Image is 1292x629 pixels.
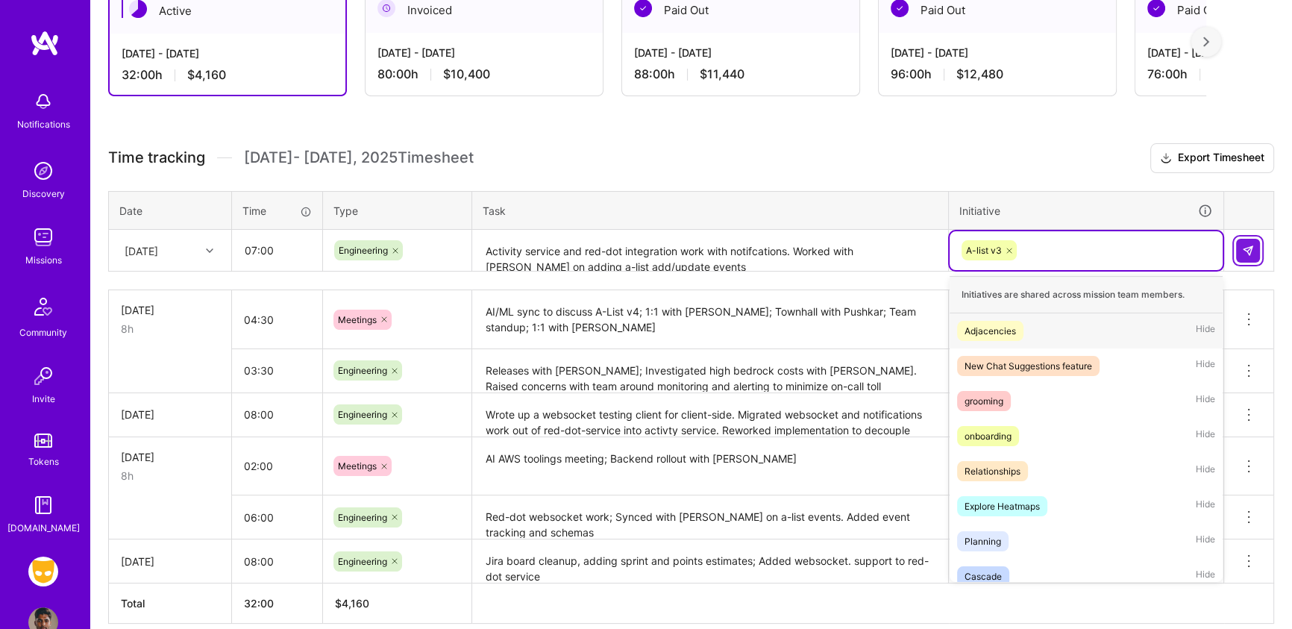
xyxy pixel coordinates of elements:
img: Invite [28,361,58,391]
th: 32:00 [232,583,323,624]
th: Type [323,191,472,230]
span: Hide [1196,461,1215,481]
span: Engineering [339,245,388,256]
div: [DATE] - [DATE] [891,45,1104,60]
th: Total [109,583,232,624]
button: Export Timesheet [1150,143,1274,173]
img: tokens [34,434,52,448]
div: Tokens [28,454,59,469]
textarea: Releases with [PERSON_NAME]; Investigated high bedrock costs with [PERSON_NAME]. Raised concerns ... [474,351,947,392]
i: icon Chevron [206,247,213,254]
div: 80:00 h [377,66,591,82]
span: Engineering [338,409,387,420]
span: Hide [1196,531,1215,551]
div: [DATE] [121,302,219,318]
a: Grindr: Mobile + BE + Cloud [25,557,62,586]
span: $12,480 [956,66,1003,82]
div: Adjacencies [965,323,1016,339]
div: Notifications [17,116,70,132]
textarea: Wrote up a websocket testing client for client-side. Migrated websocket and notifications work ou... [474,395,947,436]
textarea: Activity service and red-dot integration work with notifcations. Worked with [PERSON_NAME] on add... [474,231,947,271]
span: Time tracking [108,148,205,167]
span: Hide [1196,391,1215,411]
i: icon Download [1160,151,1172,166]
th: Date [109,191,232,230]
input: HH:MM [232,351,322,390]
span: Engineering [338,365,387,376]
div: [DATE] [121,554,219,569]
span: Hide [1196,321,1215,341]
div: [DATE] - [DATE] [377,45,591,60]
textarea: AI/ML sync to discuss A-List v4; 1:1 with [PERSON_NAME]; Townhall with Pushkar; Team standup; 1:1... [474,292,947,348]
img: bell [28,87,58,116]
img: Grindr: Mobile + BE + Cloud [28,557,58,586]
span: Hide [1196,426,1215,446]
textarea: Jira board cleanup, adding sprint and points estimates; Added websocket. support to red-dot service [474,541,947,582]
span: Meetings [338,460,377,472]
input: HH:MM [233,231,322,270]
div: Initiatives are shared across mission team members. [950,276,1223,313]
span: Hide [1196,566,1215,586]
div: Relationships [965,463,1020,479]
img: Community [25,289,61,325]
div: Discovery [22,186,65,201]
div: 88:00 h [634,66,847,82]
input: HH:MM [232,446,322,486]
span: Engineering [338,512,387,523]
div: null [1236,239,1261,263]
div: Explore Heatmaps [965,498,1040,514]
input: HH:MM [232,300,322,339]
div: Time [242,203,312,219]
div: 8h [121,321,219,337]
div: [DATE] [121,449,219,465]
div: Missions [25,252,62,268]
div: Planning [965,533,1001,549]
div: grooming [965,393,1003,409]
div: Cascade [965,569,1002,584]
img: discovery [28,156,58,186]
div: onboarding [965,428,1012,444]
span: $10,400 [443,66,490,82]
input: HH:MM [232,395,322,434]
img: guide book [28,490,58,520]
input: HH:MM [232,542,322,581]
img: right [1203,37,1209,47]
span: [DATE] - [DATE] , 2025 Timesheet [244,148,474,167]
div: [DOMAIN_NAME] [7,520,80,536]
span: A-list v3 [966,245,1002,256]
div: 8h [121,468,219,484]
span: Hide [1196,356,1215,376]
div: Invite [32,391,55,407]
img: logo [30,30,60,57]
div: 32:00 h [122,67,333,83]
div: [DATE] - [DATE] [634,45,847,60]
div: 96:00 h [891,66,1104,82]
span: Engineering [338,556,387,567]
span: $4,160 [187,67,226,83]
span: Hide [1196,496,1215,516]
textarea: AI AWS toolings meeting; Backend rollout with [PERSON_NAME] [474,439,947,495]
div: New Chat Suggestions feature [965,358,1092,374]
div: Initiative [959,202,1213,219]
div: [DATE] [125,242,158,258]
div: Community [19,325,67,340]
span: $11,440 [700,66,744,82]
span: Meetings [338,314,377,325]
textarea: Red-dot websocket work; Synced with [PERSON_NAME] on a-list events. Added event tracking and schemas [474,497,947,538]
div: [DATE] [121,407,219,422]
img: Submit [1242,245,1254,257]
div: [DATE] - [DATE] [122,46,333,61]
th: Task [472,191,949,230]
input: HH:MM [232,498,322,537]
span: $ 4,160 [335,597,369,610]
img: teamwork [28,222,58,252]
